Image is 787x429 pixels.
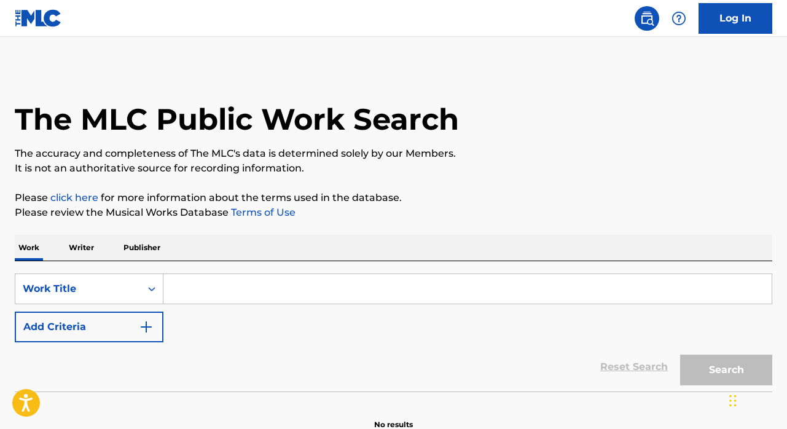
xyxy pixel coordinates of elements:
[667,6,691,31] div: Help
[15,205,772,220] p: Please review the Musical Works Database
[15,235,43,261] p: Work
[635,6,659,31] a: Public Search
[65,235,98,261] p: Writer
[699,3,772,34] a: Log In
[15,312,163,342] button: Add Criteria
[23,281,133,296] div: Work Title
[229,207,296,218] a: Terms of Use
[15,274,772,392] form: Search Form
[729,382,737,419] div: Drag
[50,192,98,203] a: click here
[15,9,62,27] img: MLC Logo
[671,11,686,26] img: help
[120,235,164,261] p: Publisher
[640,11,654,26] img: search
[15,146,772,161] p: The accuracy and completeness of The MLC's data is determined solely by our Members.
[139,320,154,334] img: 9d2ae6d4665cec9f34b9.svg
[726,370,787,429] iframe: Chat Widget
[15,161,772,176] p: It is not an authoritative source for recording information.
[15,101,459,138] h1: The MLC Public Work Search
[15,191,772,205] p: Please for more information about the terms used in the database.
